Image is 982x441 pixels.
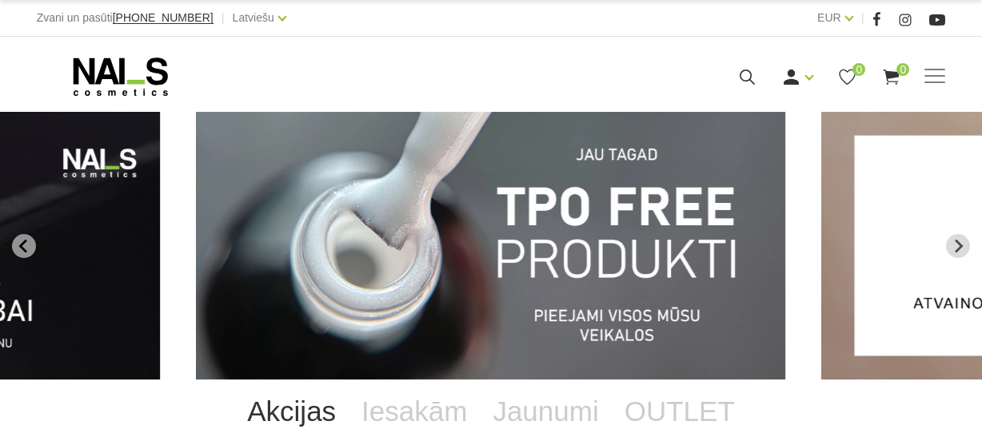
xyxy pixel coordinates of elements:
[233,8,274,27] a: Latviešu
[852,63,865,76] span: 0
[12,234,36,258] button: Go to last slide
[861,8,864,28] span: |
[946,234,970,258] button: Next slide
[896,63,909,76] span: 0
[881,67,901,87] a: 0
[222,8,225,28] span: |
[113,11,214,24] span: [PHONE_NUMBER]
[113,12,214,24] a: [PHONE_NUMBER]
[196,112,785,379] li: 1 of 12
[837,67,857,87] a: 0
[817,8,841,27] a: EUR
[37,8,214,28] div: Zvani un pasūti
